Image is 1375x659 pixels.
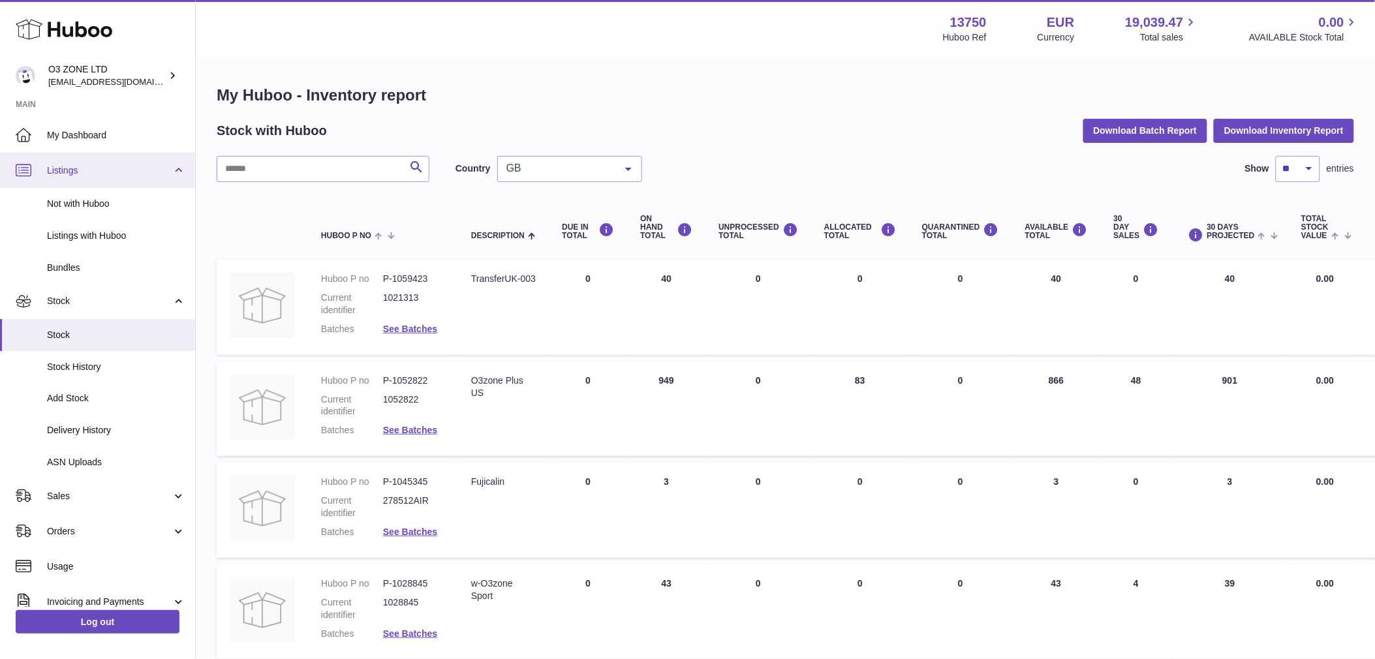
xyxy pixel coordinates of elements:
[1101,260,1172,355] td: 0
[1245,162,1269,175] label: Show
[217,85,1354,106] h1: My Huboo - Inventory report
[321,323,383,335] dt: Batches
[383,596,445,621] dd: 1028845
[1012,260,1101,355] td: 40
[16,610,179,634] a: Log out
[627,463,705,558] td: 3
[562,222,614,240] div: DUE IN TOTAL
[321,393,383,418] dt: Current identifier
[47,129,185,142] span: My Dashboard
[549,463,627,558] td: 0
[321,292,383,316] dt: Current identifier
[321,424,383,437] dt: Batches
[1101,361,1172,457] td: 48
[47,424,185,437] span: Delivery History
[1125,14,1183,31] span: 19,039.47
[230,273,295,338] img: product image
[321,628,383,640] dt: Batches
[627,260,705,355] td: 40
[383,292,445,316] dd: 1021313
[471,232,525,240] span: Description
[47,596,172,608] span: Invoicing and Payments
[321,273,383,285] dt: Huboo P no
[321,375,383,387] dt: Huboo P no
[811,260,909,355] td: 0
[230,476,295,541] img: product image
[1012,361,1101,457] td: 866
[705,260,811,355] td: 0
[958,273,963,284] span: 0
[471,273,536,285] div: TransferUK-003
[705,463,811,558] td: 0
[321,596,383,621] dt: Current identifier
[958,476,963,487] span: 0
[1316,273,1334,284] span: 0.00
[503,162,615,175] span: GB
[1172,361,1289,457] td: 901
[549,361,627,457] td: 0
[1114,215,1159,241] div: 30 DAY SALES
[943,31,987,44] div: Huboo Ref
[1172,463,1289,558] td: 3
[383,577,445,590] dd: P-1028845
[549,260,627,355] td: 0
[383,273,445,285] dd: P-1059423
[321,232,371,240] span: Huboo P no
[1101,463,1172,558] td: 0
[383,628,437,639] a: See Batches
[47,230,185,242] span: Listings with Huboo
[1316,578,1334,589] span: 0.00
[47,329,185,341] span: Stock
[383,425,437,435] a: See Batches
[1083,119,1208,142] button: Download Batch Report
[950,14,987,31] strong: 13750
[48,76,192,87] span: [EMAIL_ADDRESS][DOMAIN_NAME]
[1249,14,1359,44] a: 0.00 AVAILABLE Stock Total
[1012,463,1101,558] td: 3
[1327,162,1354,175] span: entries
[47,295,172,307] span: Stock
[958,578,963,589] span: 0
[1316,476,1334,487] span: 0.00
[1319,14,1344,31] span: 0.00
[1038,31,1075,44] div: Currency
[321,577,383,590] dt: Huboo P no
[718,222,798,240] div: UNPROCESSED Total
[47,525,172,538] span: Orders
[47,392,185,405] span: Add Stock
[47,361,185,373] span: Stock History
[922,222,999,240] div: QUARANTINED Total
[383,375,445,387] dd: P-1052822
[47,490,172,502] span: Sales
[383,527,437,537] a: See Batches
[640,215,692,241] div: ON HAND Total
[1249,31,1359,44] span: AVAILABLE Stock Total
[321,495,383,519] dt: Current identifier
[811,361,909,457] td: 83
[958,375,963,386] span: 0
[230,375,295,440] img: product image
[627,361,705,457] td: 949
[47,456,185,468] span: ASN Uploads
[47,262,185,274] span: Bundles
[1047,14,1074,31] strong: EUR
[471,375,536,399] div: O3zone Plus US
[217,122,327,140] h2: Stock with Huboo
[1125,14,1198,44] a: 19,039.47 Total sales
[824,222,896,240] div: ALLOCATED Total
[47,560,185,573] span: Usage
[383,393,445,418] dd: 1052822
[456,162,491,175] label: Country
[321,526,383,538] dt: Batches
[1316,375,1334,386] span: 0.00
[1301,215,1329,241] span: Total stock value
[1172,260,1289,355] td: 40
[471,577,536,602] div: w-O3zone Sport
[1214,119,1354,142] button: Download Inventory Report
[705,361,811,457] td: 0
[383,476,445,488] dd: P-1045345
[1025,222,1088,240] div: AVAILABLE Total
[47,164,172,177] span: Listings
[47,198,185,210] span: Not with Huboo
[383,324,437,334] a: See Batches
